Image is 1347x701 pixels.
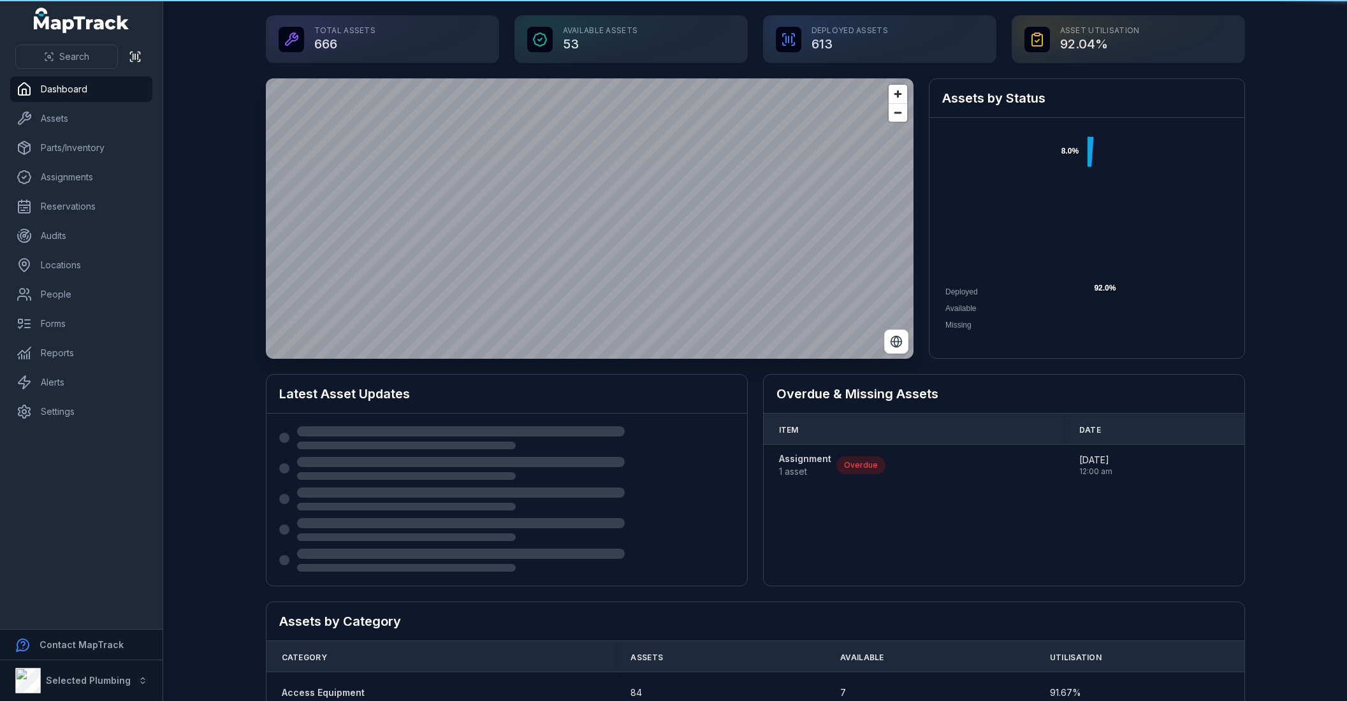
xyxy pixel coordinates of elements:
[945,287,978,296] span: Deployed
[10,164,152,190] a: Assignments
[10,252,152,278] a: Locations
[10,370,152,395] a: Alerts
[40,639,124,650] strong: Contact MapTrack
[34,8,129,33] a: MapTrack
[945,304,976,313] span: Available
[10,340,152,366] a: Reports
[266,78,914,359] canvas: Map
[779,425,799,435] span: Item
[1079,466,1112,477] span: 12:00 am
[10,106,152,131] a: Assets
[279,385,734,403] h2: Latest Asset Updates
[10,223,152,249] a: Audits
[10,399,152,424] a: Settings
[836,456,885,474] div: Overdue
[1050,653,1102,663] span: Utilisation
[840,686,846,699] span: 7
[884,329,908,354] button: Switch to Satellite View
[15,45,118,69] button: Search
[942,89,1232,107] h2: Assets by Status
[779,452,831,465] strong: Assignment
[945,321,972,329] span: Missing
[279,612,1232,630] h2: Assets by Category
[46,675,131,686] strong: Selected Plumbing
[630,686,642,699] span: 84
[10,76,152,102] a: Dashboard
[630,653,663,663] span: Assets
[10,311,152,336] a: Forms
[282,653,327,663] span: Category
[10,194,152,219] a: Reservations
[840,653,884,663] span: Available
[889,85,907,103] button: Zoom in
[1079,425,1101,435] span: Date
[10,282,152,307] a: People
[779,452,831,478] a: Assignment1 asset
[1050,686,1081,699] span: 91.67 %
[889,103,907,122] button: Zoom out
[282,686,365,699] a: Access Equipment
[10,135,152,161] a: Parts/Inventory
[779,465,831,478] span: 1 asset
[59,50,89,63] span: Search
[1079,454,1112,466] span: [DATE]
[1079,454,1112,477] time: 9/10/2025, 12:00:00 AM
[776,385,1232,403] h2: Overdue & Missing Assets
